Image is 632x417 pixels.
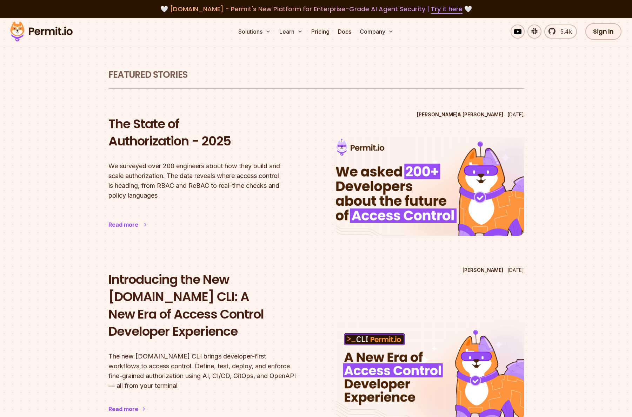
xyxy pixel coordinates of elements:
[170,5,463,13] span: [DOMAIN_NAME] - Permit's New Platform for Enterprise-Grade AI Agent Security |
[507,111,524,117] time: [DATE]
[544,25,577,39] a: 5.4k
[585,23,621,40] a: Sign In
[507,267,524,273] time: [DATE]
[235,25,274,39] button: Solutions
[335,25,354,39] a: Docs
[556,27,572,36] span: 5.4k
[108,108,524,250] a: The State of Authorization - 2025[PERSON_NAME]& [PERSON_NAME][DATE]The State of Authorization - 2...
[7,20,76,43] img: Permit logo
[417,111,503,118] p: [PERSON_NAME] & [PERSON_NAME]
[277,25,306,39] button: Learn
[357,25,397,39] button: Company
[431,5,463,14] a: Try it here
[108,69,524,81] h1: Featured Stories
[17,4,615,14] div: 🤍 🤍
[326,133,533,241] img: The State of Authorization - 2025
[108,220,138,229] div: Read more
[108,405,138,413] div: Read more
[108,161,297,200] p: We surveyed over 200 engineers about how they build and scale authorization. The data reveals whe...
[108,115,297,150] h2: The State of Authorization - 2025
[463,267,503,274] p: [PERSON_NAME]
[108,351,297,391] p: The new [DOMAIN_NAME] CLI brings developer-first workflows to access control. Define, test, deplo...
[308,25,332,39] a: Pricing
[108,271,297,340] h2: Introducing the New [DOMAIN_NAME] CLI: A New Era of Access Control Developer Experience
